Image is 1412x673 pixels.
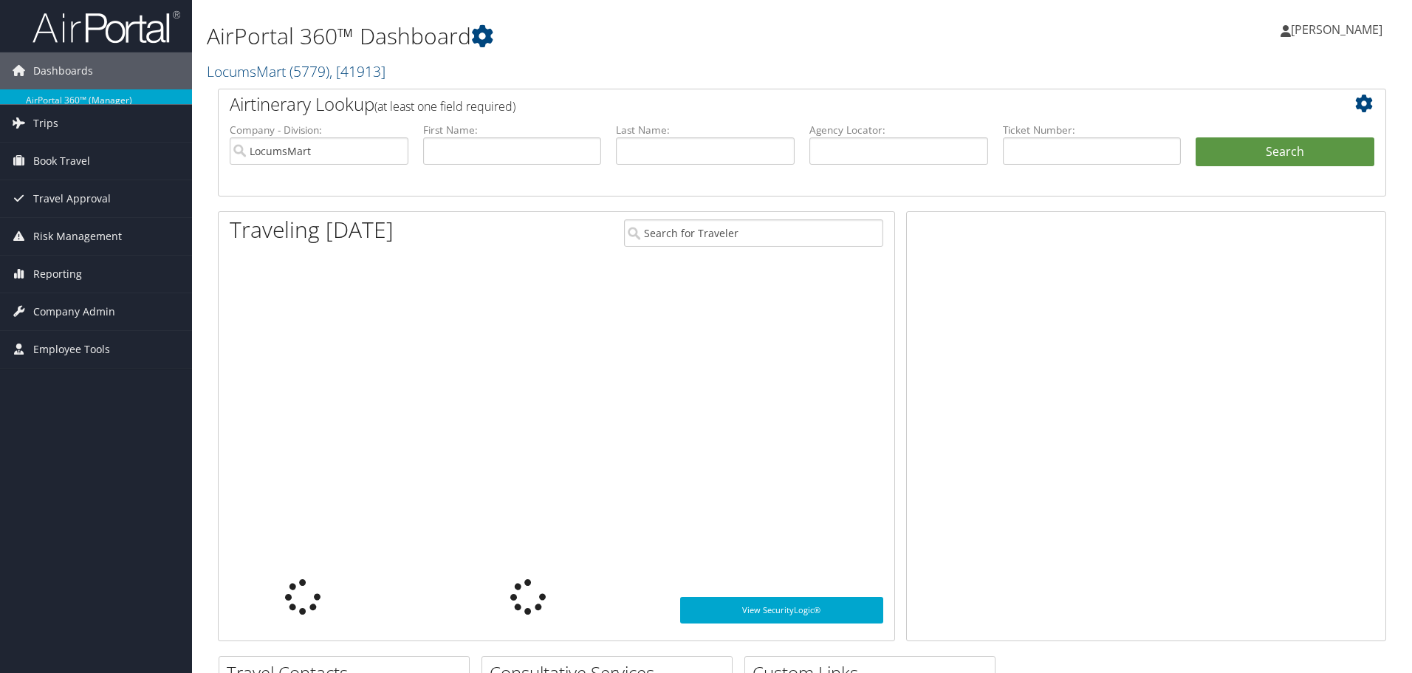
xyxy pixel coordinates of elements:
[809,123,988,137] label: Agency Locator:
[33,218,122,255] span: Risk Management
[1003,123,1182,137] label: Ticket Number:
[33,331,110,368] span: Employee Tools
[329,61,385,81] span: , [ 41913 ]
[32,10,180,44] img: airportal-logo.png
[33,293,115,330] span: Company Admin
[33,256,82,293] span: Reporting
[616,123,795,137] label: Last Name:
[374,98,515,115] span: (at least one field required)
[1281,7,1397,52] a: [PERSON_NAME]
[230,214,394,245] h1: Traveling [DATE]
[624,219,883,247] input: Search for Traveler
[33,143,90,180] span: Book Travel
[207,21,1001,52] h1: AirPortal 360™ Dashboard
[33,52,93,89] span: Dashboards
[1196,137,1374,167] button: Search
[289,61,329,81] span: ( 5779 )
[33,180,111,217] span: Travel Approval
[230,92,1277,117] h2: Airtinerary Lookup
[1291,21,1382,38] span: [PERSON_NAME]
[423,123,602,137] label: First Name:
[230,123,408,137] label: Company - Division:
[207,61,385,81] a: LocumsMart
[680,597,883,624] a: View SecurityLogic®
[33,105,58,142] span: Trips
